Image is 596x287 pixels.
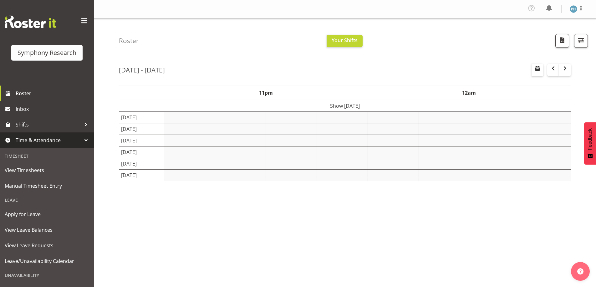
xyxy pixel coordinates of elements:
[2,178,92,194] a: Manual Timesheet Entry
[555,34,569,48] button: Download a PDF of the roster according to the set date range.
[5,256,89,266] span: Leave/Unavailability Calendar
[327,35,363,47] button: Your Shifts
[119,100,571,112] td: Show [DATE]
[2,162,92,178] a: View Timesheets
[164,86,368,100] th: 11pm
[2,206,92,222] a: Apply for Leave
[18,48,76,57] div: Symphony Research
[2,238,92,253] a: View Leave Requests
[16,89,91,98] span: Roster
[16,136,81,145] span: Time & Attendance
[119,135,164,146] td: [DATE]
[5,166,89,175] span: View Timesheets
[5,181,89,191] span: Manual Timesheet Entry
[587,128,593,150] span: Feedback
[2,269,92,282] div: Unavailability
[368,86,571,100] th: 12am
[119,146,164,158] td: [DATE]
[16,120,81,129] span: Shifts
[5,16,56,28] img: Rosterit website logo
[16,104,91,114] span: Inbox
[119,112,164,123] td: [DATE]
[577,268,583,275] img: help-xxl-2.png
[574,34,588,48] button: Filter Shifts
[119,170,164,181] td: [DATE]
[5,225,89,235] span: View Leave Balances
[332,37,358,44] span: Your Shifts
[119,66,165,74] h2: [DATE] - [DATE]
[5,210,89,219] span: Apply for Leave
[532,64,543,76] button: Select a specific date within the roster.
[570,5,577,13] img: paul-hitchfield1916.jpg
[5,241,89,250] span: View Leave Requests
[2,150,92,162] div: Timesheet
[2,222,92,238] a: View Leave Balances
[584,122,596,165] button: Feedback - Show survey
[119,37,139,44] h4: Roster
[2,253,92,269] a: Leave/Unavailability Calendar
[2,194,92,206] div: Leave
[119,123,164,135] td: [DATE]
[119,158,164,170] td: [DATE]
